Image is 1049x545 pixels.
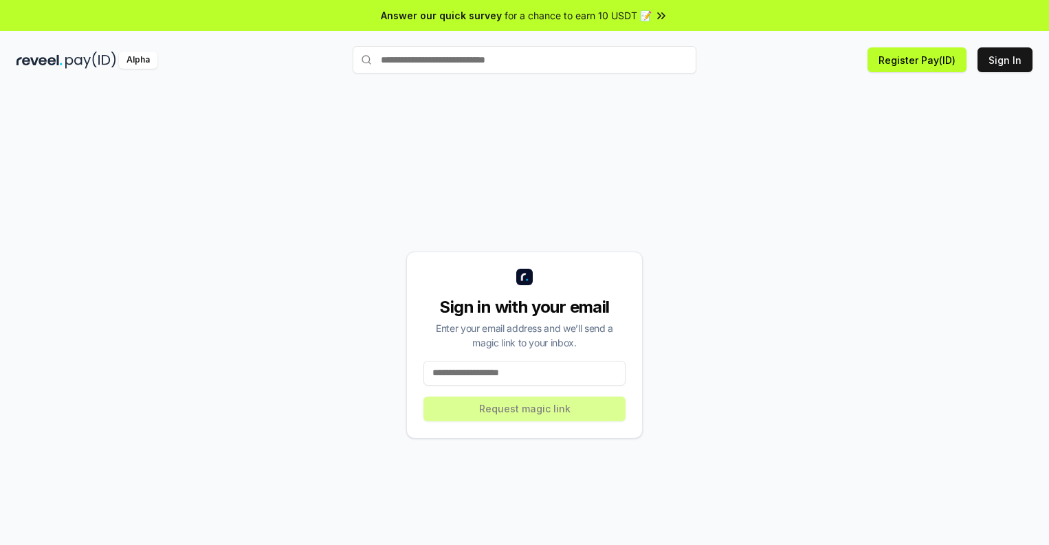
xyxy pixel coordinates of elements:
div: Alpha [119,52,157,69]
div: Enter your email address and we’ll send a magic link to your inbox. [423,321,626,350]
div: Sign in with your email [423,296,626,318]
button: Register Pay(ID) [868,47,967,72]
img: pay_id [65,52,116,69]
span: for a chance to earn 10 USDT 📝 [505,8,652,23]
img: reveel_dark [16,52,63,69]
span: Answer our quick survey [381,8,502,23]
img: logo_small [516,269,533,285]
button: Sign In [978,47,1033,72]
